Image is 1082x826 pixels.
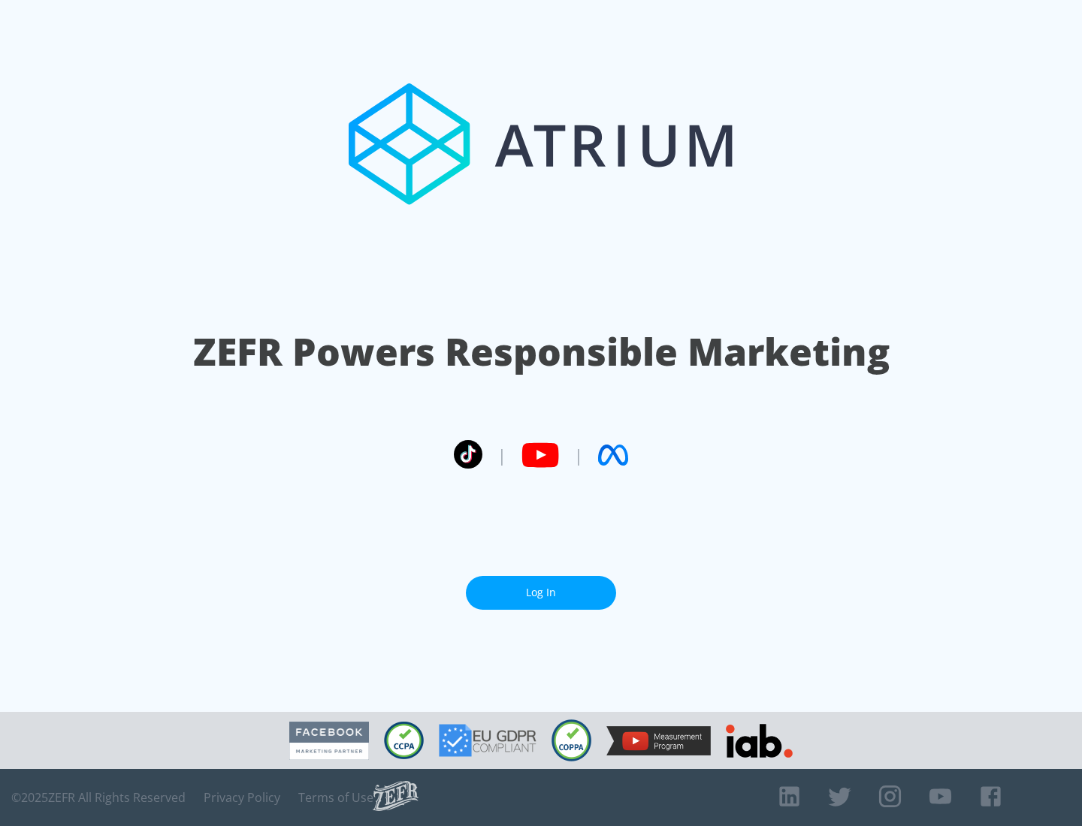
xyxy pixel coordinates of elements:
a: Log In [466,576,616,610]
img: COPPA Compliant [552,719,591,761]
span: | [497,444,506,466]
span: © 2025 ZEFR All Rights Reserved [11,790,186,805]
h1: ZEFR Powers Responsible Marketing [193,326,890,378]
span: | [574,444,583,466]
a: Privacy Policy [204,790,280,805]
img: IAB [726,724,793,758]
img: YouTube Measurement Program [606,726,711,755]
a: Terms of Use [298,790,373,805]
img: GDPR Compliant [439,724,536,757]
img: CCPA Compliant [384,722,424,759]
img: Facebook Marketing Partner [289,722,369,760]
